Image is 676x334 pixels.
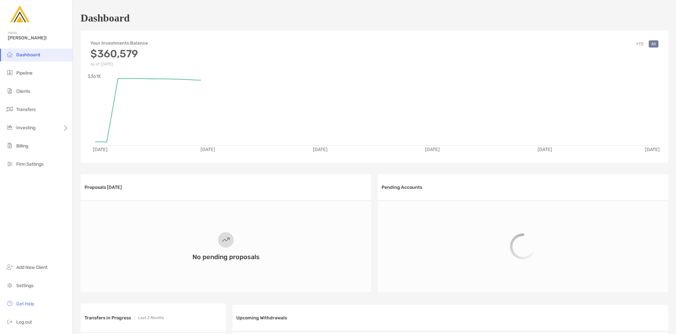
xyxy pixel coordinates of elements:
[138,314,164,322] p: Last 2 Months
[8,35,69,41] span: [PERSON_NAME]!
[16,143,28,149] span: Billing
[6,87,14,95] img: clients icon
[16,52,40,58] span: Dashboard
[6,299,14,307] img: get-help icon
[236,315,287,321] h3: Upcoming Withdrawals
[16,265,47,270] span: Add New Client
[90,40,148,46] h4: Your Investments Balance
[16,161,44,167] span: Firm Settings
[8,3,31,26] img: Zoe Logo
[93,147,108,152] text: [DATE]
[6,69,14,77] img: pipeline icon
[649,40,658,48] button: All
[6,160,14,168] img: firm-settings icon
[6,105,14,113] img: transfers icon
[88,74,101,79] text: $361K
[6,281,14,289] img: settings icon
[313,147,328,152] text: [DATE]
[6,318,14,326] img: logout icon
[84,315,131,321] h3: Transfers in Progress
[6,50,14,58] img: dashboard icon
[84,185,122,190] h3: Proposals [DATE]
[90,62,148,66] p: As of [DATE]
[16,70,32,76] span: Pipeline
[192,253,260,261] h3: No pending proposals
[16,107,36,112] span: Transfers
[645,147,660,152] text: [DATE]
[633,40,646,48] button: YTD
[16,319,32,325] span: Log out
[16,125,35,131] span: Investing
[16,89,30,94] span: Clients
[538,147,552,152] text: [DATE]
[6,263,14,271] img: add_new_client icon
[90,48,148,60] h3: $360,579
[382,185,422,190] h3: Pending Accounts
[6,123,14,131] img: investing icon
[425,147,440,152] text: [DATE]
[201,147,215,152] text: [DATE]
[6,142,14,149] img: billing icon
[81,12,130,24] h1: Dashboard
[16,301,34,307] span: Get Help
[16,283,33,288] span: Settings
